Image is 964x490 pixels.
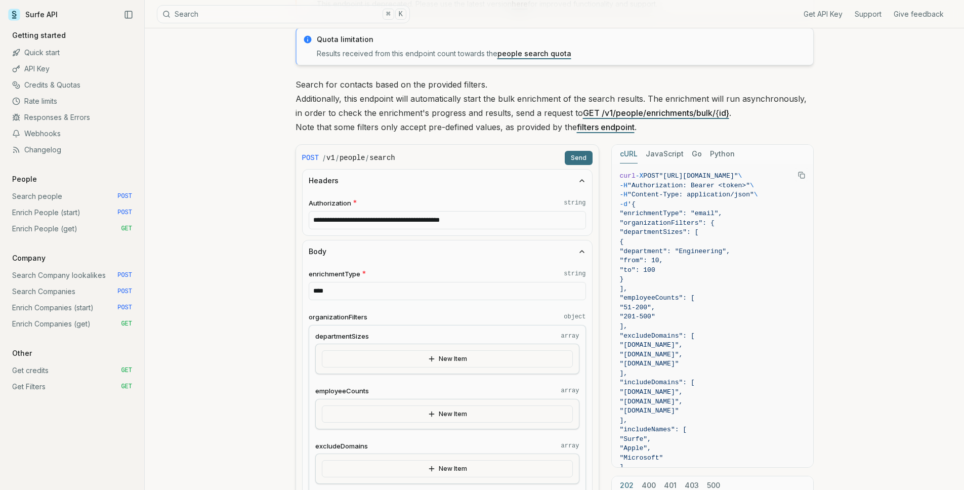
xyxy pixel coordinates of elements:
[620,228,699,236] span: "departmentSizes": [
[646,145,684,164] button: JavaScript
[855,9,882,19] a: Support
[564,270,585,278] code: string
[8,61,136,77] a: API Key
[121,320,132,328] span: GET
[620,200,628,208] span: -d
[8,316,136,332] a: Enrich Companies (get) GET
[620,341,683,349] span: "[DOMAIN_NAME]",
[315,441,368,451] span: excludeDomains
[8,253,50,263] p: Company
[8,348,36,358] p: Other
[620,219,715,227] span: "organizationFilters": {
[8,300,136,316] a: Enrich Companies (start) POST
[497,49,571,58] a: people search quota
[620,191,628,198] span: -H
[309,198,351,208] span: Authorization
[710,145,735,164] button: Python
[303,170,592,192] button: Headers
[894,9,944,19] a: Give feedback
[620,313,655,320] span: "201-500"
[8,221,136,237] a: Enrich People (get) GET
[620,238,624,246] span: {
[561,332,579,340] code: array
[302,153,319,163] span: POST
[620,444,651,452] span: "Apple",
[577,122,635,132] a: filters endpoint
[317,49,807,59] p: Results received from this endpoint count towards the
[620,417,628,424] span: ],
[620,388,683,396] span: "[DOMAIN_NAME]",
[8,7,58,22] a: Surfe API
[620,360,679,367] span: "[DOMAIN_NAME]"
[627,200,636,208] span: '{
[8,126,136,142] a: Webhooks
[303,240,592,263] button: Body
[794,168,809,183] button: Copy Text
[117,209,132,217] span: POST
[8,30,70,40] p: Getting started
[315,332,369,341] span: departmentSizes
[738,172,742,180] span: \
[8,188,136,205] a: Search people POST
[157,5,410,23] button: Search⌘K
[620,266,655,274] span: "to": 100
[117,192,132,200] span: POST
[117,271,132,279] span: POST
[8,142,136,158] a: Changelog
[620,370,628,377] span: ],
[326,153,335,163] code: v1
[620,332,695,340] span: "excludeDomains": [
[336,153,339,163] span: /
[643,172,659,180] span: POST
[620,275,624,283] span: }
[8,362,136,379] a: Get credits GET
[8,45,136,61] a: Quick start
[121,383,132,391] span: GET
[8,109,136,126] a: Responses & Errors
[627,191,754,198] span: "Content-Type: application/json"
[620,304,655,311] span: "51-200",
[561,387,579,395] code: array
[8,205,136,221] a: Enrich People (start) POST
[340,153,365,163] code: people
[620,257,663,264] span: "from": 10,
[383,9,394,20] kbd: ⌘
[620,463,628,471] span: ],
[565,151,593,165] button: Send
[322,460,573,477] button: New Item
[620,379,695,386] span: "includeDomains": [
[804,9,843,19] a: Get API Key
[315,386,369,396] span: employeeCounts
[754,191,758,198] span: \
[620,182,628,189] span: -H
[8,379,136,395] a: Get Filters GET
[296,77,814,134] p: Search for contacts based on the provided filters. Additionally, this endpoint will automatically...
[117,288,132,296] span: POST
[620,435,651,443] span: "Surfe",
[564,199,585,207] code: string
[309,312,367,322] span: organizationFilters
[117,304,132,312] span: POST
[121,225,132,233] span: GET
[121,366,132,375] span: GET
[8,77,136,93] a: Credits & Quotas
[620,145,638,164] button: cURL
[636,172,644,180] span: -X
[620,172,636,180] span: curl
[121,7,136,22] button: Collapse Sidebar
[369,153,395,163] code: search
[8,174,41,184] p: People
[8,93,136,109] a: Rate limits
[8,283,136,300] a: Search Companies POST
[620,351,683,358] span: "[DOMAIN_NAME]",
[620,322,628,330] span: ],
[620,426,687,433] span: "includeNames": [
[620,454,663,462] span: "Microsoft"
[692,145,702,164] button: Go
[8,267,136,283] a: Search Company lookalikes POST
[561,442,579,450] code: array
[309,269,360,279] span: enrichmentType
[659,172,738,180] span: "[URL][DOMAIN_NAME]"
[620,210,723,217] span: "enrichmentType": "email",
[323,153,325,163] span: /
